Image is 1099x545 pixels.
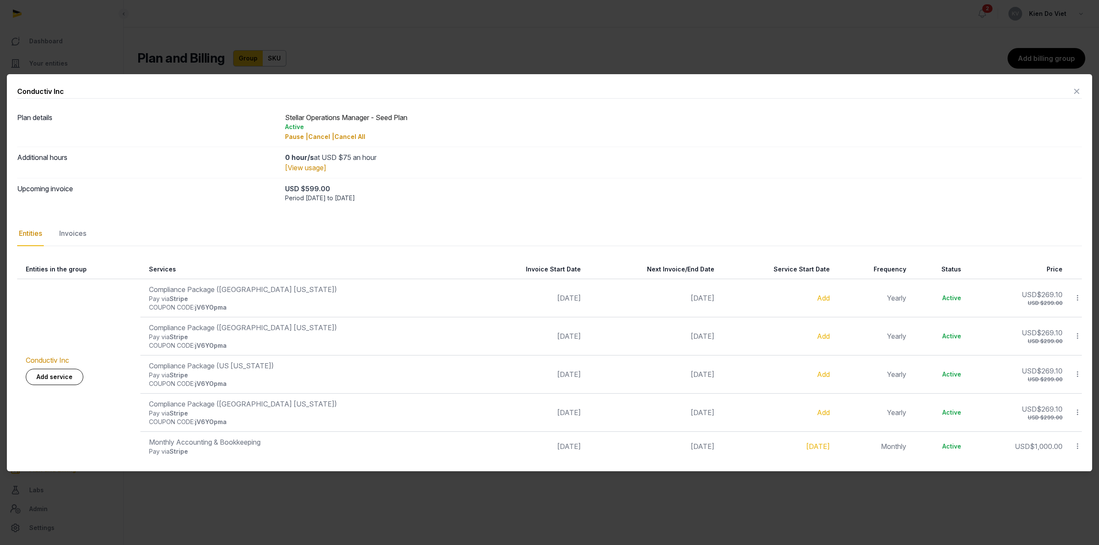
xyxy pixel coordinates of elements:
span: $269.10 [1037,328,1063,337]
div: COUPON CODE: [149,418,468,426]
span: Stripe [170,410,188,417]
div: Compliance Package ([GEOGRAPHIC_DATA] [US_STATE]) [149,322,468,333]
span: jV6YOpma [195,380,227,387]
th: Service Start Date [720,260,835,279]
span: Stripe [170,371,188,379]
div: USD $299.00 [978,376,1063,383]
dt: Upcoming invoice [17,184,278,202]
span: Stripe [170,295,188,302]
td: [DATE] [473,393,586,431]
span: Cancel All [334,133,365,140]
div: Pay via [149,409,468,418]
div: Period [DATE] to [DATE] [285,194,1082,202]
td: Yearly [835,355,911,393]
div: Invoices [58,221,88,246]
th: Entities in the group [17,260,140,279]
span: USD [1022,367,1037,375]
span: [DATE] [691,408,714,417]
span: Stripe [170,448,188,455]
div: Active [285,123,1082,131]
a: Conductiv Inc [26,356,69,364]
div: Active [920,442,962,451]
dt: Plan details [17,112,278,142]
th: Price [966,260,1068,279]
div: COUPON CODE: [149,341,468,350]
td: [DATE] [473,355,586,393]
th: Status [911,260,967,279]
span: [DATE] [691,442,714,451]
a: [View usage] [285,163,326,172]
td: [DATE] [473,279,586,317]
a: Add [817,370,830,379]
span: USD [1022,405,1037,413]
a: Add service [26,369,83,385]
span: jV6YOpma [195,418,227,425]
span: Pause | [285,133,308,140]
td: Yearly [835,393,911,431]
strong: 0 hour/s [285,153,314,162]
div: Entities [17,221,44,246]
div: Pay via [149,295,468,303]
div: Stellar Operations Manager - Seed Plan [285,112,1082,142]
th: Invoice Start Date [473,260,586,279]
td: [DATE] [473,431,586,461]
span: $269.10 [1037,367,1063,375]
div: Pay via [149,333,468,341]
div: USD $299.00 [978,338,1063,345]
a: Add [817,294,830,302]
div: Conductiv Inc [17,86,64,96]
td: Yearly [835,279,911,317]
span: USD [1022,328,1037,337]
span: $269.10 [1037,405,1063,413]
td: Yearly [835,317,911,355]
span: Cancel | [308,133,334,140]
span: [DATE] [691,332,714,340]
div: Active [920,408,962,417]
th: Frequency [835,260,911,279]
span: $269.10 [1037,290,1063,299]
div: Active [920,370,962,379]
a: [DATE] [806,442,830,451]
div: USD $299.00 [978,414,1063,421]
div: COUPON CODE: [149,379,468,388]
span: Stripe [170,333,188,340]
div: Pay via [149,371,468,379]
dt: Additional hours [17,152,278,173]
nav: Tabs [17,221,1082,246]
a: Add [817,332,830,340]
span: $1,000.00 [1030,442,1063,451]
span: USD [1022,290,1037,299]
div: COUPON CODE: [149,303,468,312]
div: at USD $75 an hour [285,152,1082,163]
td: [DATE] [473,317,586,355]
div: Active [920,332,962,340]
a: Add [817,408,830,417]
th: Next Invoice/End Date [586,260,720,279]
div: Monthly Accounting & Bookkeeping [149,437,468,447]
span: [DATE] [691,370,714,379]
div: Compliance Package ([GEOGRAPHIC_DATA] [US_STATE]) [149,284,468,295]
span: jV6YOpma [195,342,227,349]
div: Compliance Package (US [US_STATE]) [149,361,468,371]
div: Compliance Package ([GEOGRAPHIC_DATA] [US_STATE]) [149,399,468,409]
td: Monthly [835,431,911,461]
div: USD $299.00 [978,300,1063,307]
th: Services [140,260,473,279]
div: USD $599.00 [285,184,1082,194]
div: Active [920,294,962,302]
span: [DATE] [691,294,714,302]
div: Pay via [149,447,468,456]
span: jV6YOpma [195,304,227,311]
span: USD [1015,442,1030,451]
